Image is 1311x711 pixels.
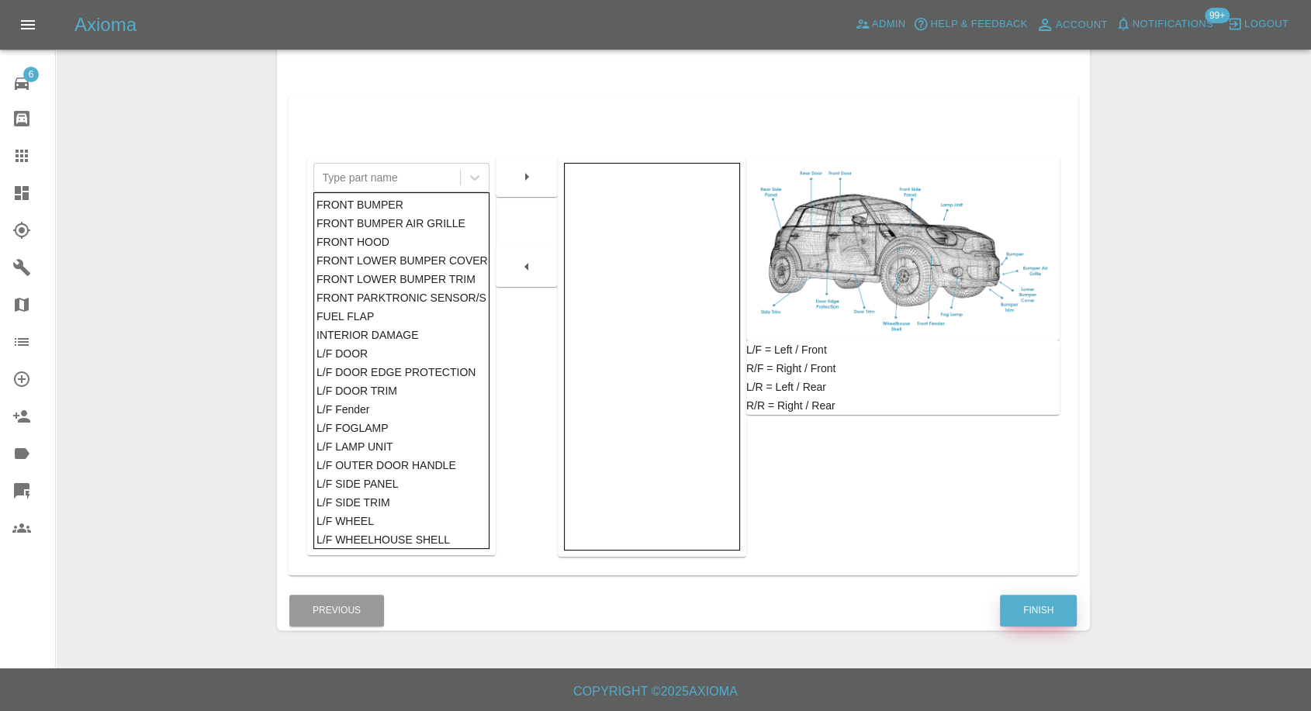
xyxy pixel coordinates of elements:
[930,16,1027,33] span: Help & Feedback
[317,456,486,475] div: L/F OUTER DOOR HANDLE
[317,270,486,288] div: FRONT LOWER BUMPER TRIM
[909,12,1031,36] button: Help & Feedback
[746,340,1060,415] div: L/F = Left / Front R/F = Right / Front L/R = Left / Rear R/R = Right / Rear
[317,288,486,307] div: FRONT PARKTRONIC SENSOR/S
[317,437,486,456] div: L/F LAMP UNIT
[317,530,486,549] div: L/F WHEELHOUSE SHELL
[317,363,486,381] div: L/F DOOR EDGE PROTECTION
[317,326,486,344] div: INTERIOR DAMAGE
[752,163,1053,334] img: car
[1205,8,1230,23] span: 99+
[12,681,1299,702] h6: Copyright © 2025 Axioma
[1032,12,1112,37] a: Account
[1133,16,1213,33] span: Notifications
[1112,12,1217,36] button: Notifications
[317,419,486,437] div: L/F FOGLAMP
[289,595,384,626] button: Previous
[317,400,486,419] div: L/F Fender
[9,6,47,43] button: Open drawer
[317,381,486,400] div: L/F DOOR TRIM
[317,493,486,512] div: L/F SIDE TRIM
[74,12,137,37] h5: Axioma
[317,233,486,251] div: FRONT HOOD
[1056,16,1108,34] span: Account
[317,214,486,233] div: FRONT BUMPER AIR GRILLE
[851,12,910,36] a: Admin
[317,475,486,493] div: L/F SIDE PANEL
[317,512,486,530] div: L/F WHEEL
[317,307,486,326] div: FUEL FLAP
[317,251,486,270] div: FRONT LOWER BUMPER COVER
[23,67,39,82] span: 6
[1000,595,1077,626] button: Finish
[1244,16,1289,33] span: Logout
[317,344,486,363] div: L/F DOOR
[872,16,906,33] span: Admin
[1223,12,1292,36] button: Logout
[317,195,486,214] div: FRONT BUMPER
